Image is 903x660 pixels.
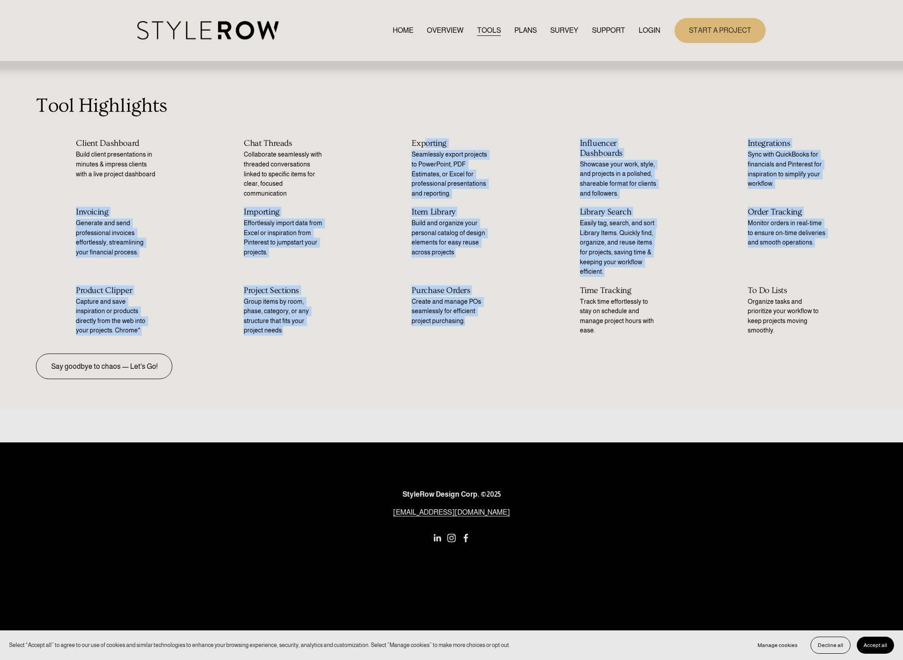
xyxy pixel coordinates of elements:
[9,641,510,649] p: Select “Accept all” to agree to our use of cookies and similar technologies to enhance your brows...
[393,24,413,36] a: HOME
[244,219,323,257] p: Effortlessly import data from Excel or inspiration from Pinterest to jumpstart your projects.
[477,24,501,36] a: TOOLS
[393,507,510,518] a: [EMAIL_ADDRESS][DOMAIN_NAME]
[857,637,894,654] button: Accept all
[36,354,172,379] a: Say goodbye to chaos — Let's Go!
[751,637,804,654] button: Manage cookies
[427,24,464,36] a: OVERVIEW
[818,642,843,648] span: Decline all
[580,160,659,198] p: Showcase your work, style, and projects in a polished, shareable format for clients and followers.
[514,24,537,36] a: PLANS
[244,150,323,198] p: Collaborate seamlessly with threaded conversations linked to specific items for clear, focused co...
[748,150,827,188] p: Sync with QuickBooks for financials and Pinterest for inspiration to simplify your workflow.
[592,25,625,36] span: SUPPORT
[811,637,850,654] button: Decline all
[412,139,491,148] h2: Exporting
[76,207,155,217] h2: Invoicing
[592,24,625,36] a: folder dropdown
[76,219,155,257] p: Generate and send professional invoices effortlessly, streamlining your financial process.
[758,642,798,648] span: Manage cookies
[412,207,491,217] h2: Item Library
[748,207,827,217] h2: Order Tracking
[36,91,867,121] p: Tool Highlights
[461,533,470,542] a: Facebook
[137,21,279,39] img: StyleRow
[412,286,491,295] h2: Purchase Orders
[412,219,491,257] p: Build and organize your personal catalog of design elements for easy reuse across projects
[748,286,827,295] h2: To Do Lists
[433,533,442,542] a: LinkedIn
[244,207,323,217] h2: Importing
[748,297,827,336] p: Organize tasks and prioritize your workflow to keep projects moving smoothly.
[580,297,659,336] p: Track time effortlessly to stay on schedule and manage project hours with ease.
[76,297,155,336] p: Capture and save inspiration or products directly from the web into your projects. Chrome*
[550,24,578,36] a: SURVEY
[580,139,659,158] h2: Influencer Dashboards
[76,139,155,148] h2: Client Dashboard
[244,297,323,336] p: Group items by room, phase, category, or any structure that fits your project needs
[580,219,659,277] p: Easily tag, search, and sort Library Items. Quickly find, organize, and reuse items for projects,...
[864,642,887,648] span: Accept all
[412,297,491,326] p: Create and manage POs seamlessly for efficient project purchasing.
[76,286,155,295] h2: Product Clipper
[244,139,323,148] h2: Chat Threads
[76,150,155,179] p: Build client presentations in minutes & impress clients with a live project dashboard
[675,18,766,43] a: START A PROJECT
[748,139,827,148] h2: Integrations
[580,286,659,295] h2: Time Tracking
[748,219,827,248] p: Monitor orders in real-time to ensure on-time deliveries and smooth operations.
[403,490,501,498] strong: StyleRow Design Corp. ©2025
[447,533,456,542] a: Instagram
[639,24,660,36] a: LOGIN
[244,286,323,295] h2: Project Sections
[580,207,659,217] h2: Library Search
[412,150,491,198] p: Seamlessly export projects to PowerPoint, PDF Estimates, or Excel for professional presentations ...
